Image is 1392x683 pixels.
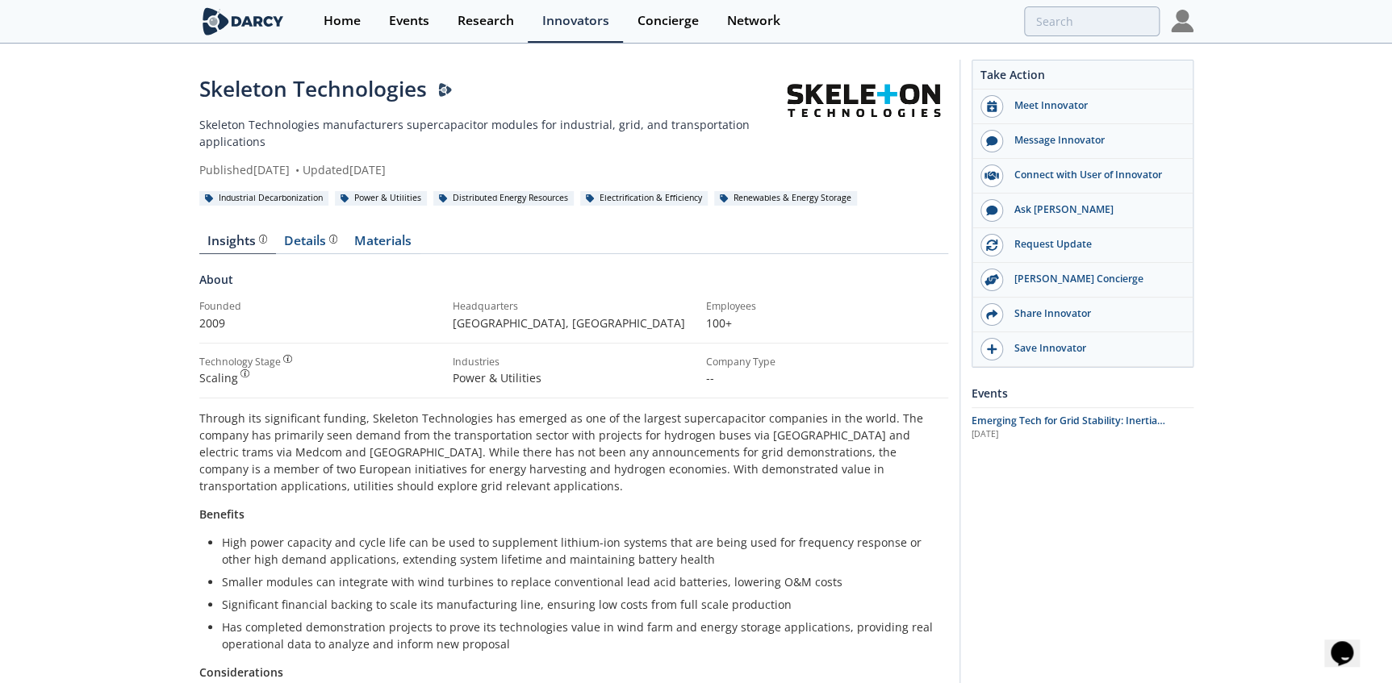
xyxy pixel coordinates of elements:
[259,235,268,244] img: information.svg
[324,15,361,27] div: Home
[972,414,1193,441] a: Emerging Tech for Grid Stability: Inertia Measurement and High Power Energy Storage [DATE]
[335,191,428,206] div: Power & Utilities
[706,299,948,314] div: Employees
[727,15,780,27] div: Network
[972,332,1193,367] button: Save Innovator
[199,161,780,178] div: Published [DATE] Updated [DATE]
[199,314,441,331] p: 2009
[199,299,441,314] div: Founded
[199,369,441,386] div: Scaling
[542,15,609,27] div: Innovators
[1003,306,1184,321] div: Share Innovator
[199,191,329,206] div: Industrial Decarbonization
[706,369,948,386] p: --
[346,235,420,254] a: Materials
[637,15,699,27] div: Concierge
[972,66,1193,90] div: Take Action
[1003,202,1184,217] div: Ask [PERSON_NAME]
[1003,341,1184,356] div: Save Innovator
[199,235,276,254] a: Insights
[199,664,283,680] strong: Considerations
[1003,237,1184,252] div: Request Update
[458,15,514,27] div: Research
[276,235,346,254] a: Details
[706,314,948,331] p: 100+
[433,191,575,206] div: Distributed Energy Resources
[1003,168,1184,182] div: Connect with User of Innovator
[283,355,292,364] img: information.svg
[580,191,709,206] div: Electrification & Efficiency
[222,596,937,613] li: Significant financial backing to scale its manufacturing line, ensuring low costs from full scale...
[207,235,267,248] div: Insights
[1024,6,1160,36] input: Advanced Search
[284,235,337,248] div: Details
[1003,272,1184,286] div: [PERSON_NAME] Concierge
[389,15,429,27] div: Events
[329,235,338,244] img: information.svg
[222,618,937,652] li: Has completed demonstration projects to prove its technologies value in wind farm and energy stor...
[714,191,858,206] div: Renewables & Energy Storage
[453,370,541,385] span: Power & Utilities
[972,428,1193,441] div: [DATE]
[199,116,780,150] p: Skeleton Technologies manufacturers supercapacitor modules for industrial, grid, and transportati...
[222,573,937,590] li: Smaller modules can integrate with wind turbines to replace conventional lead acid batteries, low...
[1003,133,1184,148] div: Message Innovator
[972,414,1190,442] span: Emerging Tech for Grid Stability: Inertia Measurement and High Power Energy Storage
[706,355,948,369] div: Company Type
[453,299,695,314] div: Headquarters
[453,314,695,331] p: [GEOGRAPHIC_DATA] , [GEOGRAPHIC_DATA]
[293,162,303,177] span: •
[972,379,1193,407] div: Events
[438,83,453,98] img: Darcy Presenter
[453,355,695,369] div: Industries
[1171,10,1193,32] img: Profile
[199,7,287,35] img: logo-wide.svg
[199,410,948,494] p: Through its significant funding, Skeleton Technologies has emerged as one of the largest supercap...
[199,73,780,105] div: Skeleton Technologies
[199,506,245,522] strong: Benefits
[1324,618,1376,667] iframe: chat widget
[199,271,948,299] div: About
[1003,98,1184,113] div: Meet Innovator
[240,369,249,378] img: information.svg
[222,534,937,568] li: High power capacity and cycle life can be used to supplement lithium-ion systems that are being u...
[199,355,281,369] div: Technology Stage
